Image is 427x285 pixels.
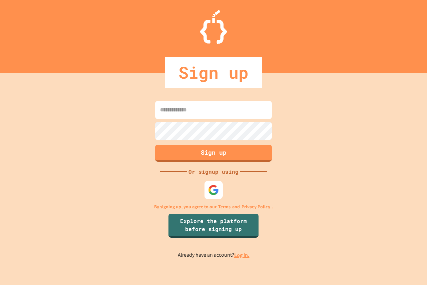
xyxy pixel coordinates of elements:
button: Sign up [155,145,272,162]
a: Privacy Policy [242,203,270,210]
div: Or signup using [187,168,240,176]
div: Sign up [165,57,262,88]
p: By signing up, you agree to our and . [154,203,273,210]
img: google-icon.svg [208,184,219,195]
img: Logo.svg [200,10,227,44]
a: Explore the platform before signing up [168,214,259,238]
a: Terms [218,203,231,210]
a: Log in. [234,252,250,259]
p: Already have an account? [178,251,250,259]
